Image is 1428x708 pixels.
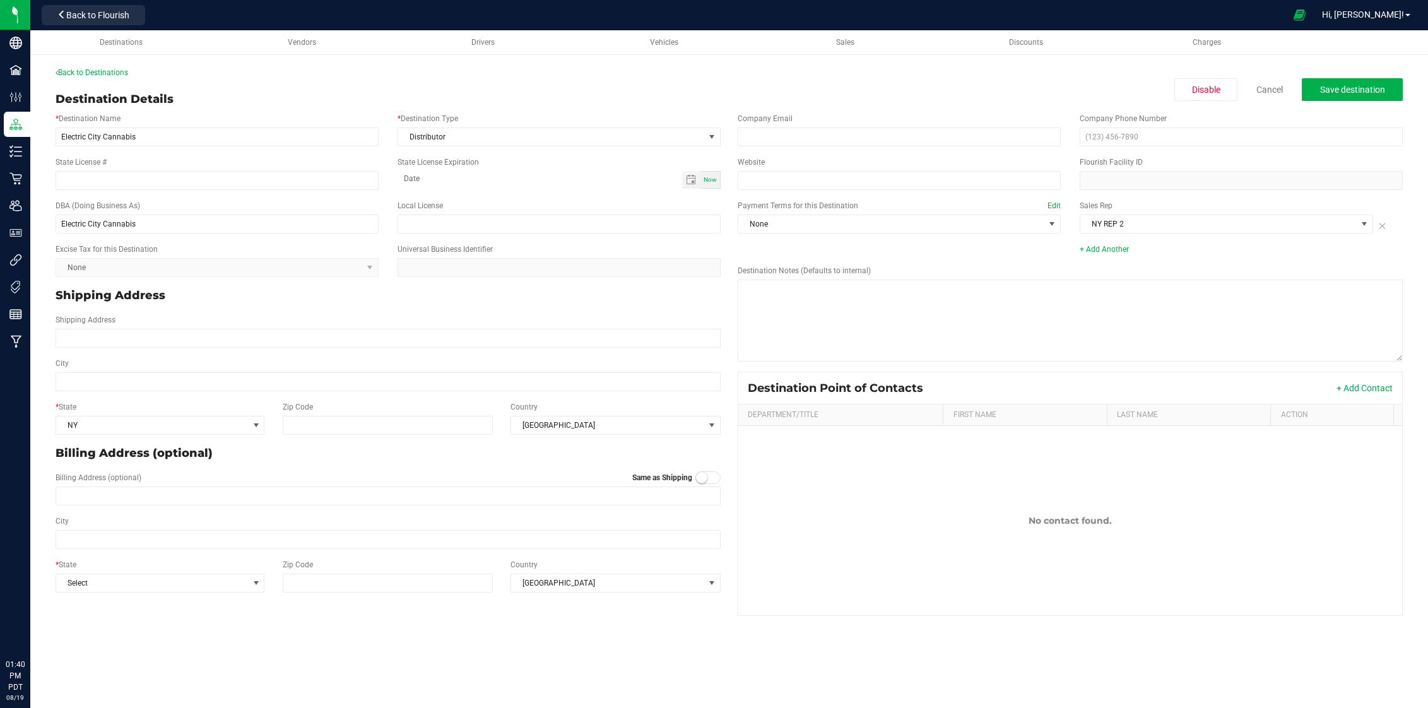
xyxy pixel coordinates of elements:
input: (123) 456-7890 [1080,127,1403,146]
th: First Name [943,404,1107,426]
a: Cancel [1256,83,1283,96]
button: + Add Contact [1337,382,1393,394]
i: Remove [1373,218,1387,233]
span: Back to Flourish [66,10,129,20]
a: Edit [1047,201,1061,210]
span: Sales [836,38,854,47]
label: Flourish Facility ID [1080,156,1143,168]
iframe: Resource center [13,607,50,645]
label: Destination Type [398,113,458,124]
span: NY [56,416,248,434]
label: Excise Tax for this Destination [56,244,158,255]
a: Back to Destinations [56,68,128,77]
span: Vehicles [650,38,678,47]
p: Billing Address (optional) [56,445,721,462]
button: Save destination [1302,78,1403,101]
span: None [738,215,1044,233]
span: Select [56,574,248,592]
label: State [56,401,76,413]
inline-svg: Integrations [9,254,22,266]
label: Payment Terms for this Destination [738,200,1061,211]
label: Destination Notes (Defaults to internal) [738,265,871,276]
button: Disable [1174,78,1237,101]
label: Shipping Address [56,314,115,326]
p: Shipping Address [56,287,721,304]
label: State [56,559,76,570]
inline-svg: Reports [9,308,22,321]
span: Hi, [PERSON_NAME]! [1322,9,1404,20]
inline-svg: User Roles [9,227,22,239]
inline-svg: Users [9,199,22,212]
span: [GEOGRAPHIC_DATA] [511,574,704,592]
label: Zip Code [283,401,313,413]
label: Local License [398,200,443,211]
label: Same as Shipping [632,472,692,483]
label: State License # [56,156,107,168]
label: City [56,358,69,369]
th: Action [1270,404,1393,426]
span: Discounts [1009,38,1043,47]
input: Date [398,171,682,187]
span: Disable [1192,85,1220,95]
label: Zip Code [283,559,313,570]
span: Open Ecommerce Menu [1285,3,1314,27]
inline-svg: Facilities [9,64,22,76]
p: 01:40 PM PDT [6,659,25,693]
span: NY REP 2 [1080,215,1357,233]
span: Charges [1193,38,1221,47]
span: Toggle calendar [682,171,700,189]
label: Country [510,401,538,413]
label: Company Phone Number [1080,113,1167,124]
span: Drivers [471,38,495,47]
label: Destination Name [56,113,121,124]
th: Department/Title [738,404,943,426]
span: Destinations [100,38,143,47]
label: Company Email [738,113,793,124]
a: + Add Another [1080,245,1129,254]
span: Vendors [288,38,316,47]
span: Distributor [398,128,704,146]
inline-svg: Inventory [9,145,22,158]
p: 08/19 [6,693,25,702]
inline-svg: Tags [9,281,22,293]
span: Now [704,176,717,183]
label: Country [510,559,538,570]
iframe: Resource center unread badge [37,605,52,620]
span: Save destination [1320,85,1385,95]
inline-svg: Company [9,37,22,49]
div: Destination Point of Contacts [748,381,933,395]
span: [GEOGRAPHIC_DATA] [511,416,704,434]
label: City [56,516,69,527]
label: Sales Rep [1080,200,1112,211]
td: No contact found. [738,426,1402,615]
label: Billing Address (optional) [56,472,141,483]
label: DBA (Doing Business As) [56,200,140,211]
inline-svg: Retail [9,172,22,185]
inline-svg: Distribution [9,118,22,131]
inline-svg: Configuration [9,91,22,103]
div: Destination Details [56,91,174,108]
label: Universal Business Identifier [398,244,493,255]
th: Last Name [1107,404,1271,426]
label: Website [738,156,765,168]
button: Back to Flourish [42,5,145,25]
inline-svg: Manufacturing [9,335,22,348]
label: State License Expiration [398,156,479,168]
